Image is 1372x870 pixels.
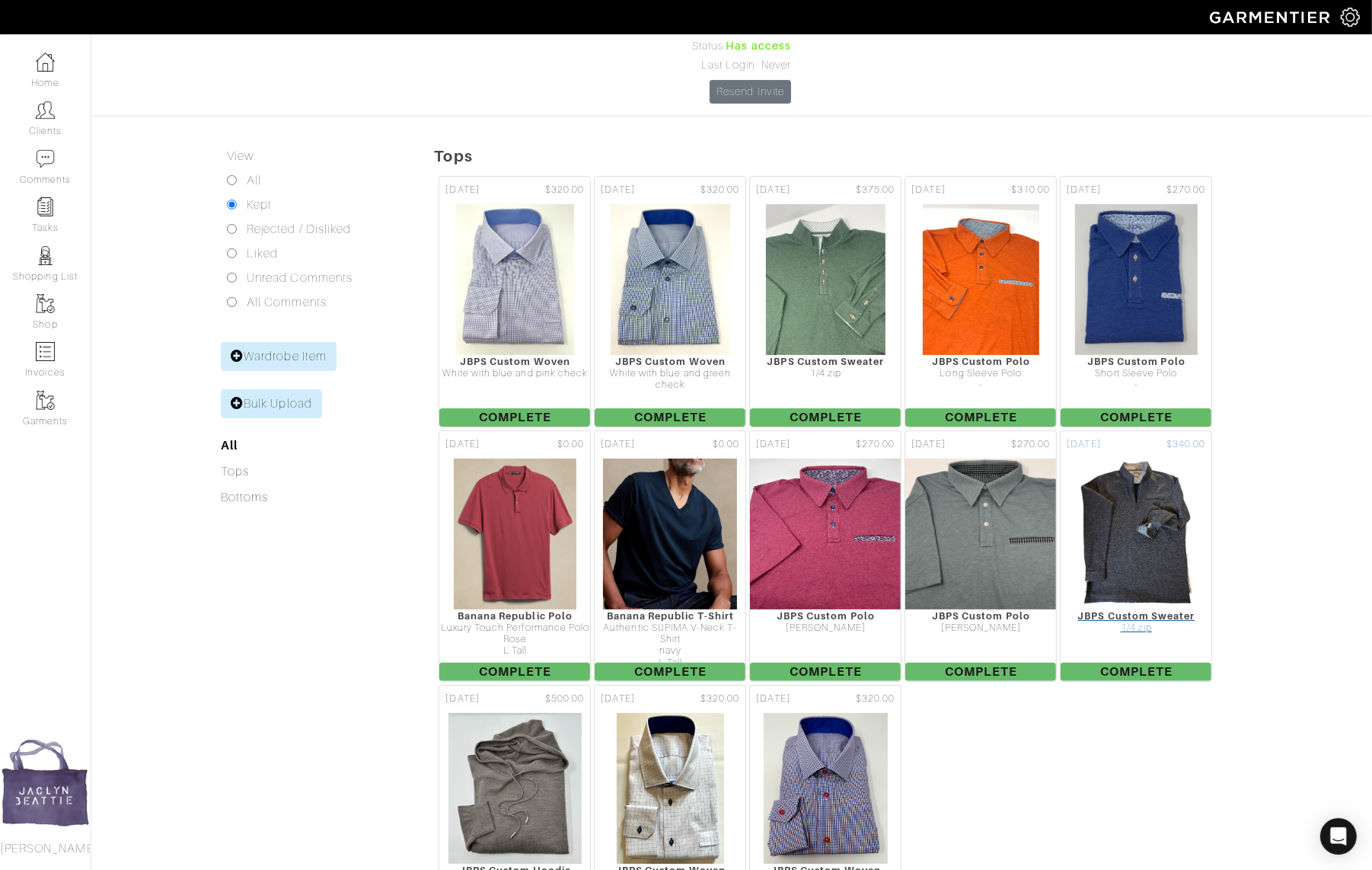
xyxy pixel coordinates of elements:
[905,663,1056,681] span: Complete
[595,657,745,669] div: L Tall
[247,293,327,312] label: All Comments
[247,269,353,287] label: Unread Comments
[221,491,268,504] a: Bottoms
[856,183,895,197] span: $375.00
[749,458,901,610] img: 4fxnNn1LGkYTcxYuDzXodikd
[434,147,1372,165] h5: Tops
[595,622,745,646] div: Authentic SUPIMA V-Neck T-Shirt
[445,692,479,706] span: [DATE]
[750,622,901,634] div: [PERSON_NAME]
[1061,622,1211,634] div: 1/4 zip
[453,458,578,610] img: RXbktYeoNTpC82M5DohGFAdt
[893,458,1069,610] img: Y7nkzX8ev5uDD5dd2jC7n3Qc
[601,183,634,197] span: [DATE]
[905,610,1056,622] div: JBPS Custom Polo
[756,183,790,197] span: [DATE]
[1011,183,1050,197] span: $310.00
[616,712,724,865] img: qrR4nxEx9W67Kdtga7uZ2wAM
[1067,183,1100,197] span: [DATE]
[247,220,351,238] label: Rejected / Disliked
[455,203,574,356] img: RsV5VbN8F4yPLr1HBn15q7h2
[227,147,256,165] label: View:
[545,692,584,706] span: $500.00
[439,356,590,367] div: JBPS Custom Woven
[905,379,1056,391] div: -
[439,368,590,379] div: White with blue and pink check
[221,389,322,418] a: Bulk Upload
[1067,437,1100,452] span: [DATE]
[36,101,55,120] img: clients-icon-6bae9207a08558b7cb47a8932f037763ab4055f8c8b6bfacd5dc20c3e0201464.png
[1166,183,1205,197] span: $270.00
[1166,437,1205,452] span: $340.00
[602,458,738,610] img: F7oKvjbXVo2bGFTCpyCHuJPF
[1320,818,1357,855] div: Open Intercom Messenger
[595,356,745,367] div: JBPS Custom Woven
[36,149,55,168] img: comment-icon-a0a6a9ef722e966f86d9cbdc48e553b5cf19dbc54f86b18d962a5391bc8f6eb6.png
[922,203,1039,356] img: hwBGjJAgnSbuoat6MM2XKoAM
[610,203,732,356] img: ZjPspcH3wvCsbvZuFKmHHDEF
[750,368,901,379] div: 1/4 zip
[748,429,903,683] a: [DATE] $270.00 JBPS Custom Polo [PERSON_NAME] Complete
[1061,408,1211,427] span: Complete
[672,38,791,55] div: Status:
[439,634,590,645] div: Rose
[750,610,901,622] div: JBPS Custom Polo
[1202,4,1341,30] img: garmentier-logo-header-white-b43fb05a5012e4ada735d5af1a66efaba907eab6374d6393d1fbf88cb4ef424d.png
[445,183,479,197] span: [DATE]
[1011,437,1050,452] span: $270.00
[36,53,55,72] img: dashboard-icon-dbcd8f5a0b271acd01030246c82b418ddd0df26cd7fceb0bd07c9910d44c42f6.png
[437,174,592,429] a: [DATE] $320.00 JBPS Custom Woven White with blue and pink check Complete
[1061,610,1211,622] div: JBPS Custom Sweater
[750,356,901,367] div: JBPS Custom Sweater
[247,171,261,190] label: All
[1058,174,1214,429] a: [DATE] $270.00 JBPS Custom Polo Short Sleeve Polo - Complete
[672,57,791,74] div: Last Login: Never
[905,356,1056,367] div: JBPS Custom Polo
[595,610,745,622] div: Banana Republic T-Shirt
[856,437,895,452] span: $270.00
[911,183,945,197] span: [DATE]
[445,437,479,452] span: [DATE]
[601,692,634,706] span: [DATE]
[905,622,1056,634] div: [PERSON_NAME]
[1061,356,1211,367] div: JBPS Custom Polo
[439,622,590,634] div: Luxury Touch Performance Polo
[36,246,55,265] img: stylists-icon-eb353228a002819b7ec25b43dbf5f0378dd9e0616d9560372ff212230b889e62.png
[748,174,903,429] a: [DATE] $375.00 JBPS Custom Sweater 1/4 zip Complete
[710,80,791,104] a: Resend Invite
[750,408,901,427] span: Complete
[439,645,590,657] div: L Tall
[726,38,791,55] span: Has access
[763,712,889,865] img: JLvVPNXV1RppN7BrgvaLpuag
[601,437,634,452] span: [DATE]
[1058,429,1214,683] a: [DATE] $340.00 JBPS Custom Sweater 1/4 zip Complete
[557,437,584,452] span: $0.00
[765,203,886,356] img: aNRUiQD1PUkXw1kedSrDGxvJ
[905,368,1056,379] div: Long Sleeve Polo
[439,610,590,622] div: Banana Republic Polo
[1080,458,1192,610] img: E7wu6ywhCAGqAAR2EH845Vxr
[1061,379,1211,391] div: -
[595,645,745,657] div: navy
[756,692,790,706] span: [DATE]
[545,183,584,197] span: $320.00
[1061,368,1211,379] div: Short Sleeve Polo
[1061,663,1211,681] span: Complete
[36,294,55,313] img: garments-icon-b7da505a4dc4fd61783c78ac3ca0ef83fa9d6f193b1c9dc38574b1d14d53ca28.png
[750,663,901,681] span: Complete
[856,692,895,706] span: $320.00
[439,408,590,427] span: Complete
[595,408,745,427] span: Complete
[221,438,238,453] a: All
[595,663,745,681] span: Complete
[221,465,249,478] a: Tops
[911,437,945,452] span: [DATE]
[595,368,745,392] div: White with blue and green check
[437,429,592,683] a: [DATE] $0.00 Banana Republic Polo Luxury Touch Performance Polo Rose L Tall Complete
[247,196,272,214] label: Kept
[905,408,1056,427] span: Complete
[756,437,790,452] span: [DATE]
[713,437,739,452] span: $0.00
[439,663,590,681] span: Complete
[903,429,1058,683] a: [DATE] $270.00 JBPS Custom Polo [PERSON_NAME] Complete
